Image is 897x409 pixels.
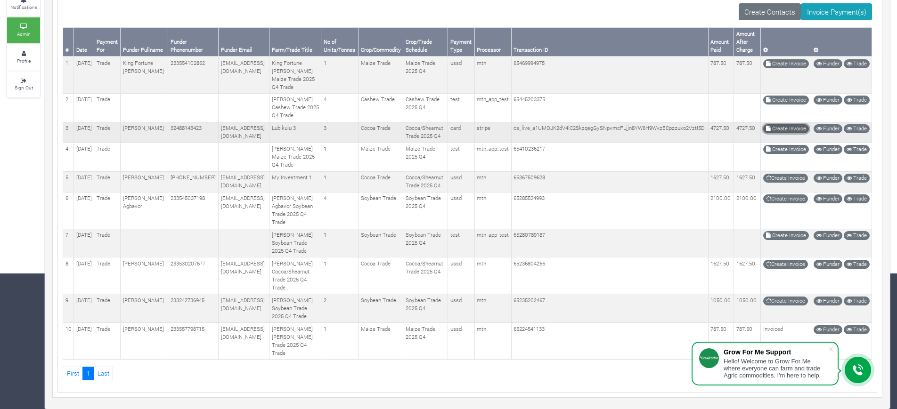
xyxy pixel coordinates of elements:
[269,192,321,229] td: [PERSON_NAME] Agbavor Soybean Trade 2025 Q4 Trade
[474,28,511,56] th: Processor
[474,143,511,171] td: mtn_app_test
[321,56,359,93] td: 1
[474,323,511,360] td: mtn
[763,297,808,305] a: Create Invoice
[474,294,511,323] td: mtn
[403,143,448,171] td: Maize Trade 2025 Q4
[448,93,475,122] td: test
[844,124,870,133] a: Trade
[844,145,870,154] a: Trade
[814,174,842,183] a: Funder
[74,93,94,122] td: [DATE]
[814,260,842,269] a: Funder
[219,192,269,229] td: [EMAIL_ADDRESS][DOMAIN_NAME]
[448,171,475,192] td: ussd
[269,294,321,323] td: [PERSON_NAME] Soybean Trade 2025 Q4 Trade
[359,192,403,229] td: Soybean Trade
[474,122,511,143] td: stripe
[403,294,448,323] td: Soybean Trade 2025 Q4
[359,143,403,171] td: Maize Trade
[724,348,828,356] div: Grow For Me Support
[74,229,94,257] td: [DATE]
[511,28,708,56] th: Transaction ID
[219,294,269,323] td: [EMAIL_ADDRESS][DOMAIN_NAME]
[844,231,870,240] a: Trade
[763,260,808,269] a: Create Invoice
[763,194,808,203] a: Create Invoice
[168,323,219,360] td: 233557798715
[734,28,761,56] th: Amount After Charge
[94,229,121,257] td: Trade
[321,28,359,56] th: No of Units/Tonnes
[511,56,708,93] td: 65469994975
[814,96,842,104] a: Funder
[359,93,403,122] td: Cashew Trade
[403,122,448,143] td: Cocoa/Shearnut Trade 2025 Q4
[448,192,475,229] td: ussd
[94,56,121,93] td: Trade
[63,143,74,171] td: 4
[814,59,842,68] a: Funder
[94,171,121,192] td: Trade
[448,28,475,56] th: Payment Type
[814,231,842,240] a: Funder
[168,192,219,229] td: 233545037198
[763,59,809,68] a: Create Invoice
[168,294,219,323] td: 233242736945
[321,93,359,122] td: 4
[7,17,40,43] a: Admin
[121,192,168,229] td: [PERSON_NAME] Agbavor
[63,367,872,380] nav: Page Navigation
[321,257,359,294] td: 1
[814,194,842,203] a: Funder
[74,122,94,143] td: [DATE]
[763,124,809,133] a: Create Invoice
[321,122,359,143] td: 3
[734,192,761,229] td: 2100.00
[511,323,708,360] td: 65224541133
[269,28,321,56] th: Farm/Trade Title
[121,122,168,143] td: [PERSON_NAME]
[844,174,870,183] a: Trade
[763,96,809,104] a: Create Invoice
[763,145,809,154] a: Create Invoice
[82,367,94,380] a: 1
[763,231,809,240] a: Create Invoice
[321,294,359,323] td: 2
[511,93,708,122] td: 65445203375
[7,44,40,70] a: Profile
[403,229,448,257] td: Soybean Trade 2025 Q4
[739,3,801,20] a: Create Contacts
[448,143,475,171] td: test
[511,192,708,229] td: 65285524993
[74,323,94,360] td: [DATE]
[403,192,448,229] td: Soybean Trade 2025 Q4
[511,257,708,294] td: 65236804266
[844,59,870,68] a: Trade
[74,56,94,93] td: [DATE]
[708,28,734,56] th: Amount Paid
[474,56,511,93] td: mtn
[708,171,734,192] td: 1627.50
[121,56,168,93] td: King Fortune [PERSON_NAME]
[403,323,448,360] td: Maize Trade 2025 Q4
[448,229,475,257] td: test
[94,192,121,229] td: Trade
[168,171,219,192] td: [PHONE_NUMBER]
[74,192,94,229] td: [DATE]
[321,229,359,257] td: 1
[474,93,511,122] td: mtn_app_test
[511,294,708,323] td: 65235202467
[448,323,475,360] td: ussd
[724,358,828,379] div: Hello! Welcome to Grow For Me where everyone can farm and trade Agric commodities. I'm here to help.
[474,192,511,229] td: mtn
[269,56,321,93] td: King Fortune [PERSON_NAME] Maize Trade 2025 Q4 Trade
[474,229,511,257] td: mtn_app_test
[121,257,168,294] td: [PERSON_NAME]
[63,229,74,257] td: 7
[94,28,121,56] th: Payment For
[359,56,403,93] td: Maize Trade
[511,229,708,257] td: 65280789187
[814,325,842,334] a: Funder
[17,57,31,64] small: Profile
